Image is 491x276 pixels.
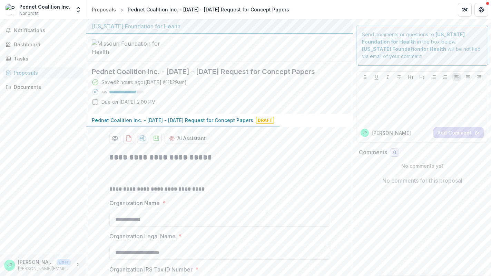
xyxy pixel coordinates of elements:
button: Underline [372,73,381,81]
a: Proposals [89,4,119,15]
h2: Pednet Coalition Inc. - [DATE] - [DATE] Request for Concept Papers [92,67,336,76]
button: Notifications [3,25,83,36]
p: No comments yet [359,162,485,169]
div: Pednet Coalition Inc. - [DATE] - [DATE] Request for Concept Papers [128,6,289,13]
button: Align Center [464,73,472,81]
strong: [US_STATE] Foundation for Health [362,46,446,52]
p: 78 % [101,90,107,94]
button: Ordered List [441,73,449,81]
button: Bold [361,73,369,81]
div: Proposals [92,6,116,13]
p: [PERSON_NAME] [372,129,411,137]
div: [US_STATE] Foundation for Health [92,22,347,30]
div: Documents [14,83,78,91]
button: download-proposal [151,133,162,144]
button: download-proposal [123,133,134,144]
button: download-proposal [137,133,148,144]
button: Heading 1 [406,73,415,81]
span: Nonprofit [19,10,39,17]
img: Pednet Coalition Inc. [6,4,17,15]
button: Italicize [384,73,392,81]
p: Organization Legal Name [109,232,176,240]
a: Proposals [3,67,83,79]
p: User [57,259,71,265]
span: Notifications [14,28,80,34]
a: Dashboard [3,39,83,50]
a: Documents [3,81,83,93]
div: Tasks [14,55,78,62]
button: AI Assistant [165,133,210,144]
h2: Comments [359,149,387,156]
span: 0 [393,150,396,156]
span: Draft [256,117,274,124]
button: Heading 2 [418,73,426,81]
button: Strike [395,73,403,81]
div: Saved 2 hours ago ( [DATE] @ 11:29am ) [101,79,187,86]
nav: breadcrumb [89,4,292,15]
div: Proposals [14,69,78,76]
button: Bullet List [430,73,438,81]
div: Dashboard [14,41,78,48]
p: Organization IRS Tax ID Number [109,265,193,274]
button: More [73,261,82,269]
button: Preview f28651d0-6a93-47a9-a37a-37c53220488e-0.pdf [109,133,120,144]
p: Due on [DATE] 2:00 PM [101,98,156,105]
div: Send comments or questions to in the box below. will be notified via email of your comment. [356,25,488,66]
a: Tasks [3,53,83,64]
img: Missouri Foundation for Health [92,39,161,56]
p: No comments for this proposal [382,176,462,185]
div: Josh Parshall [7,263,12,267]
button: Get Help [474,3,488,17]
p: Pednet Coalition Inc. - [DATE] - [DATE] Request for Concept Papers [92,117,253,124]
button: Align Right [475,73,483,81]
button: Add Comment [433,127,484,138]
button: Align Left [452,73,461,81]
p: [PERSON_NAME] [18,258,54,266]
p: [PERSON_NAME][EMAIL_ADDRESS][DOMAIN_NAME] [18,266,71,272]
div: Josh Parshall [363,131,367,135]
p: Organization Name [109,199,160,207]
button: Partners [458,3,472,17]
div: Pednet Coalition Inc. [19,3,70,10]
button: Open entity switcher [73,3,83,17]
